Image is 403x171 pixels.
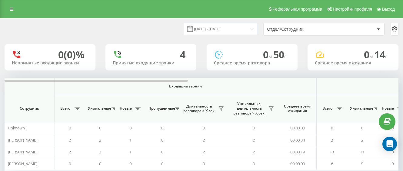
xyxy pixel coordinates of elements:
span: Новые [118,106,133,111]
span: Сотрудник [10,106,49,111]
span: 0 [253,125,255,131]
span: 0 [391,161,394,166]
span: Входящие звонки [70,84,301,89]
span: 2 [331,137,333,143]
div: Принятые входящие звонки [113,60,189,66]
div: Отдел/Сотрудник [267,27,339,32]
span: 0 [391,149,394,155]
span: 0 [361,125,363,131]
span: м [369,53,374,60]
span: 0 [99,161,101,166]
div: 0 (0)% [58,49,85,60]
span: Unknown [8,125,25,131]
span: 0 [99,125,101,131]
span: 0 [331,125,333,131]
td: 00:00:34 [279,134,317,146]
span: 0 [161,161,163,166]
span: 0 [129,125,132,131]
span: Новые [380,106,395,111]
span: м [268,53,273,60]
span: Всего [320,106,335,111]
span: Уникальные, длительность разговора > Х сек. [232,101,267,116]
div: Среднее время ожидания [315,60,391,66]
span: 2 [69,137,71,143]
span: 2 [253,137,255,143]
td: 00:00:00 [279,122,317,134]
span: 0 [161,137,163,143]
span: 2 [203,137,205,143]
span: 6 [331,161,333,166]
span: 2 [361,137,363,143]
div: Непринятые входящие звонки [12,60,88,66]
span: 2 [203,149,205,155]
span: Пропущенные [148,106,173,111]
span: 2 [99,149,101,155]
span: 50 [273,48,287,61]
span: [PERSON_NAME] [8,161,37,166]
span: 0 [203,161,205,166]
span: Настройки профиля [333,7,372,12]
span: 2 [99,137,101,143]
div: 4 [180,49,185,60]
span: 11 [360,149,364,155]
span: 1 [129,149,132,155]
span: 0 [161,125,163,131]
span: Среднее время ожидания [283,104,312,113]
td: 00:00:00 [279,158,317,170]
span: 0 [69,125,71,131]
span: 1 [129,137,132,143]
div: Среднее время разговора [214,60,290,66]
span: 0 [263,48,273,61]
span: 0 [253,161,255,166]
span: Длительность разговора > Х сек. [182,104,217,113]
span: Выход [382,7,395,12]
span: 0 [69,161,71,166]
span: 14 [374,48,388,61]
span: Уникальные [350,106,372,111]
span: c [284,53,287,60]
span: Реферальная программа [272,7,322,12]
div: Open Intercom Messenger [382,137,397,151]
span: [PERSON_NAME] [8,137,37,143]
span: 0 [203,125,205,131]
span: 5 [361,161,363,166]
span: 0 [161,149,163,155]
td: 00:00:19 [279,146,317,158]
span: [PERSON_NAME] [8,149,37,155]
span: 2 [69,149,71,155]
span: Уникальные [88,106,110,111]
span: c [385,53,388,60]
span: 13 [330,149,334,155]
span: 0 [129,161,132,166]
span: 2 [253,149,255,155]
span: Всего [58,106,73,111]
span: 0 [364,48,374,61]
